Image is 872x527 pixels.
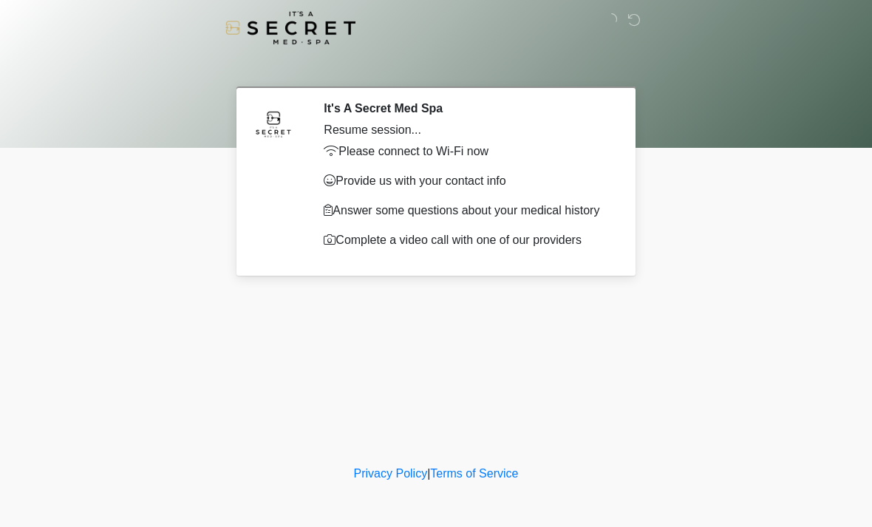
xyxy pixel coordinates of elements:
[324,231,610,249] p: Complete a video call with one of our providers
[354,467,428,480] a: Privacy Policy
[324,202,610,220] p: Answer some questions about your medical history
[251,101,296,146] img: Agent Avatar
[225,11,355,44] img: It's A Secret Med Spa Logo
[430,467,518,480] a: Terms of Service
[324,121,610,139] div: Resume session...
[324,101,610,115] h2: It's A Secret Med Spa
[324,172,610,190] p: Provide us with your contact info
[324,143,610,160] p: Please connect to Wi-Fi now
[229,53,643,81] h1: ‎ ‎
[427,467,430,480] a: |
